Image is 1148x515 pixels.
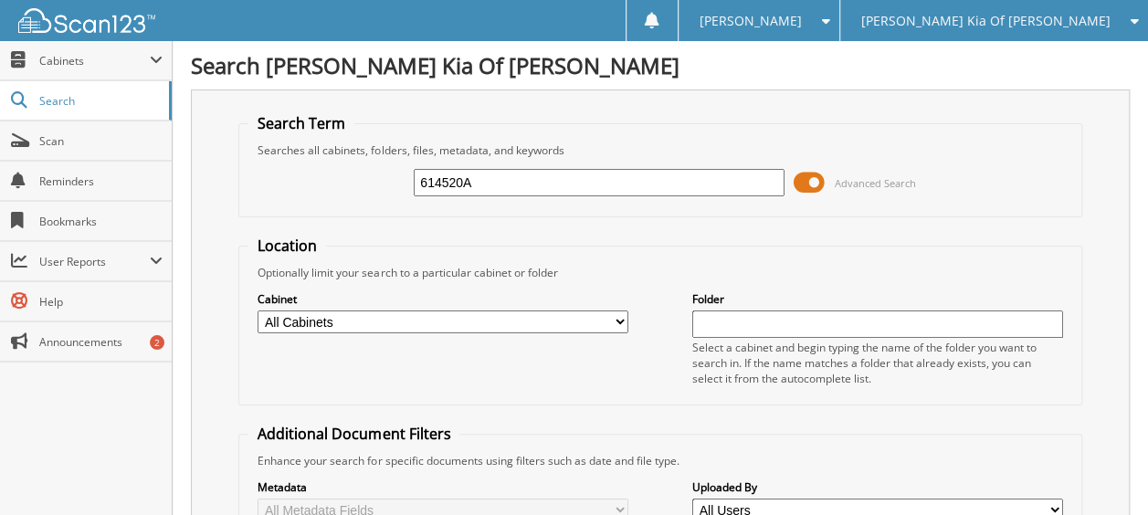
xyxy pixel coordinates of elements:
[39,133,163,149] span: Scan
[39,294,163,310] span: Help
[248,424,459,444] legend: Additional Document Filters
[150,335,164,350] div: 2
[692,291,1063,307] label: Folder
[248,265,1071,280] div: Optionally limit your search to a particular cabinet or folder
[39,53,150,68] span: Cabinets
[692,340,1063,386] div: Select a cabinet and begin typing the name of the folder you want to search in. If the name match...
[248,236,326,256] legend: Location
[835,176,916,190] span: Advanced Search
[39,254,150,269] span: User Reports
[39,173,163,189] span: Reminders
[248,113,354,133] legend: Search Term
[39,334,163,350] span: Announcements
[18,8,155,33] img: scan123-logo-white.svg
[248,453,1071,468] div: Enhance your search for specific documents using filters such as date and file type.
[258,291,628,307] label: Cabinet
[692,479,1063,495] label: Uploaded By
[39,93,160,109] span: Search
[39,214,163,229] span: Bookmarks
[699,16,801,26] span: [PERSON_NAME]
[258,479,628,495] label: Metadata
[248,142,1071,158] div: Searches all cabinets, folders, files, metadata, and keywords
[860,16,1110,26] span: [PERSON_NAME] Kia Of [PERSON_NAME]
[191,50,1130,80] h1: Search [PERSON_NAME] Kia Of [PERSON_NAME]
